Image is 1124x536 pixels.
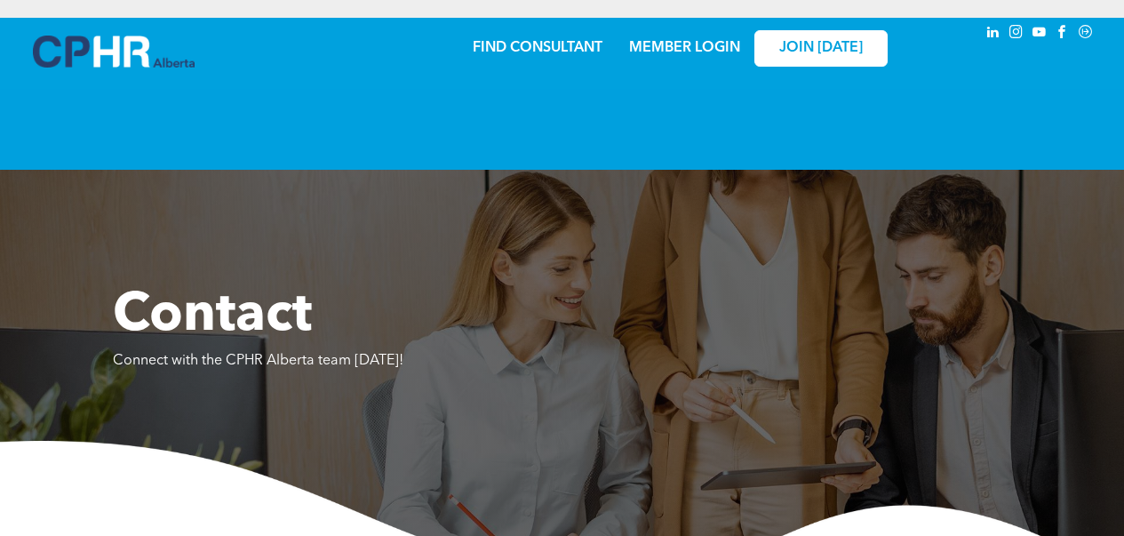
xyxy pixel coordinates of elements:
a: Social network [1076,22,1096,46]
a: JOIN [DATE] [754,30,888,67]
span: Contact [113,290,312,343]
a: youtube [1030,22,1049,46]
a: FIND CONSULTANT [473,41,602,55]
a: facebook [1053,22,1072,46]
a: linkedin [984,22,1003,46]
a: MEMBER LOGIN [629,41,740,55]
a: instagram [1007,22,1026,46]
img: A blue and white logo for cp alberta [33,36,195,68]
span: JOIN [DATE] [779,40,863,57]
span: Connect with the CPHR Alberta team [DATE]! [113,354,403,368]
